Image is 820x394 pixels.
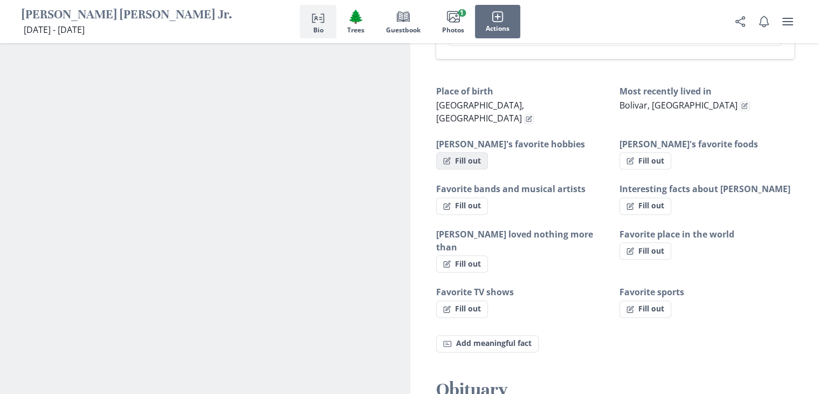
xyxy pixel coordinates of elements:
h3: [PERSON_NAME]'s favorite foods [619,138,794,151]
span: Tree [348,9,364,24]
span: 1 [458,9,466,17]
button: Fill out [436,301,488,318]
button: Edit fact [740,101,750,111]
button: Edit fact [524,114,534,124]
button: Fill out [619,242,671,260]
span: [GEOGRAPHIC_DATA], [GEOGRAPHIC_DATA] [436,99,524,124]
h3: Favorite TV shows [436,286,611,298]
h3: [PERSON_NAME]'s favorite hobbies [436,138,611,151]
span: Trees [347,26,364,34]
button: Fill out [436,152,488,169]
span: Actions [486,25,509,32]
button: Fill out [619,198,671,215]
h3: Most recently lived in [619,85,794,98]
button: Fill out [619,152,671,169]
button: Bio [300,5,336,38]
h3: Favorite sports [619,286,794,298]
button: user menu [777,11,798,32]
button: Fill out [436,198,488,215]
h3: Favorite place in the world [619,228,794,241]
button: Guestbook [375,5,431,38]
h1: [PERSON_NAME] [PERSON_NAME] Jr. [22,7,232,24]
span: Guestbook [386,26,421,34]
button: Photos [431,5,475,38]
button: Fill out [436,255,488,273]
button: Actions [475,5,520,38]
h3: Interesting facts about [PERSON_NAME] [619,182,794,195]
h3: [PERSON_NAME] loved nothing more than [436,228,611,254]
button: Notifications [753,11,775,32]
span: Photos [442,26,464,34]
span: Bio [313,26,323,34]
button: Share Obituary [729,11,751,32]
h3: Place of birth [436,85,611,98]
h3: Favorite bands and musical artists [436,182,611,195]
button: Fill out [619,301,671,318]
button: Trees [336,5,375,38]
button: Add meaningful fact [436,335,539,352]
span: Bolivar, [GEOGRAPHIC_DATA] [619,99,738,111]
span: [DATE] - [DATE] [24,24,85,36]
